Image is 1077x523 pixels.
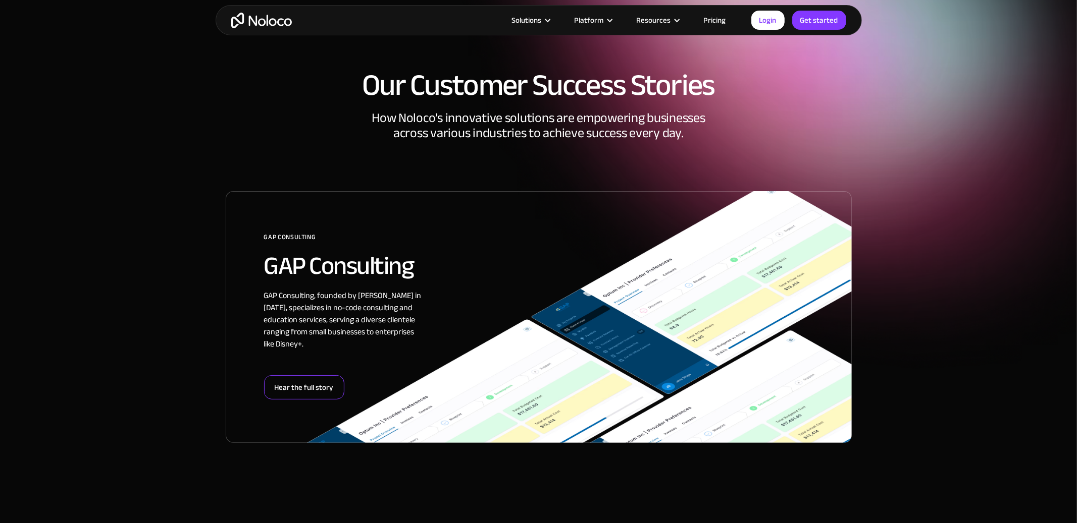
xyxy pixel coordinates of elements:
a: home [231,13,292,28]
div: Solutions [499,14,562,27]
div: GAP Consulting, founded by [PERSON_NAME] in [DATE], specializes in no-code consulting and educati... [264,289,426,375]
a: Login [751,11,785,30]
div: Platform [562,14,624,27]
div: Hear the full story [264,375,344,399]
div: Platform [575,14,604,27]
a: Pricing [691,14,739,27]
div: Resources [624,14,691,27]
a: Get started [792,11,846,30]
h1: Our Customer Success Stories [226,70,852,100]
div: How Noloco’s innovative solutions are empowering businesses across various industries to achieve ... [226,110,852,191]
h2: GAP Consulting [264,252,851,279]
div: GAP Consulting [264,229,851,252]
div: Solutions [512,14,542,27]
a: GAP ConsultingGAP ConsultingGAP Consulting, founded by [PERSON_NAME] in [DATE], specializes in no... [226,191,852,443]
div: Resources [637,14,671,27]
